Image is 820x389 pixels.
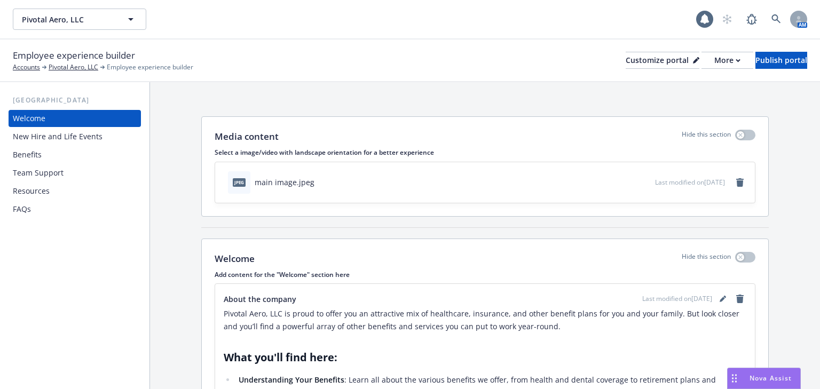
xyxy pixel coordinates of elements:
[239,375,344,385] strong: Understanding Your Benefits
[750,374,792,383] span: Nova Assist
[215,130,279,144] p: Media content
[624,177,633,188] button: download file
[13,164,64,181] div: Team Support
[13,128,102,145] div: New Hire and Life Events
[641,177,651,188] button: preview file
[233,178,246,186] span: jpeg
[701,52,753,69] button: More
[9,128,141,145] a: New Hire and Life Events
[714,52,740,68] div: More
[215,270,755,279] p: Add content for the "Welcome" section here
[755,52,807,68] div: Publish portal
[224,293,296,305] span: About the company
[9,110,141,127] a: Welcome
[741,9,762,30] a: Report a Bug
[655,178,725,187] span: Last modified on [DATE]
[682,252,731,266] p: Hide this section
[224,307,746,333] p: Pivotal Aero, LLC is proud to offer you an attractive mix of healthcare, insurance, and other ben...
[626,52,699,68] div: Customize portal
[215,252,255,266] p: Welcome
[9,146,141,163] a: Benefits
[13,62,40,72] a: Accounts
[642,294,712,304] span: Last modified on [DATE]
[224,350,746,365] h2: What you'll find here:
[13,201,31,218] div: FAQs
[682,130,731,144] p: Hide this section
[13,146,42,163] div: Benefits
[728,368,741,388] div: Drag to move
[626,52,699,69] button: Customize portal
[9,95,141,106] div: [GEOGRAPHIC_DATA]
[107,62,193,72] span: Employee experience builder
[13,110,45,127] div: Welcome
[215,148,755,157] p: Select a image/video with landscape orientation for a better experience
[755,52,807,69] button: Publish portal
[766,9,787,30] a: Search
[9,201,141,218] a: FAQs
[716,9,738,30] a: Start snowing
[13,9,146,30] button: Pivotal Aero, LLC
[734,292,746,305] a: remove
[13,49,135,62] span: Employee experience builder
[9,164,141,181] a: Team Support
[734,176,746,189] a: remove
[49,62,98,72] a: Pivotal Aero, LLC
[716,292,729,305] a: editPencil
[255,177,314,188] div: main image.jpeg
[9,182,141,200] a: Resources
[22,14,114,25] span: Pivotal Aero, LLC
[13,182,50,200] div: Resources
[727,368,801,389] button: Nova Assist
